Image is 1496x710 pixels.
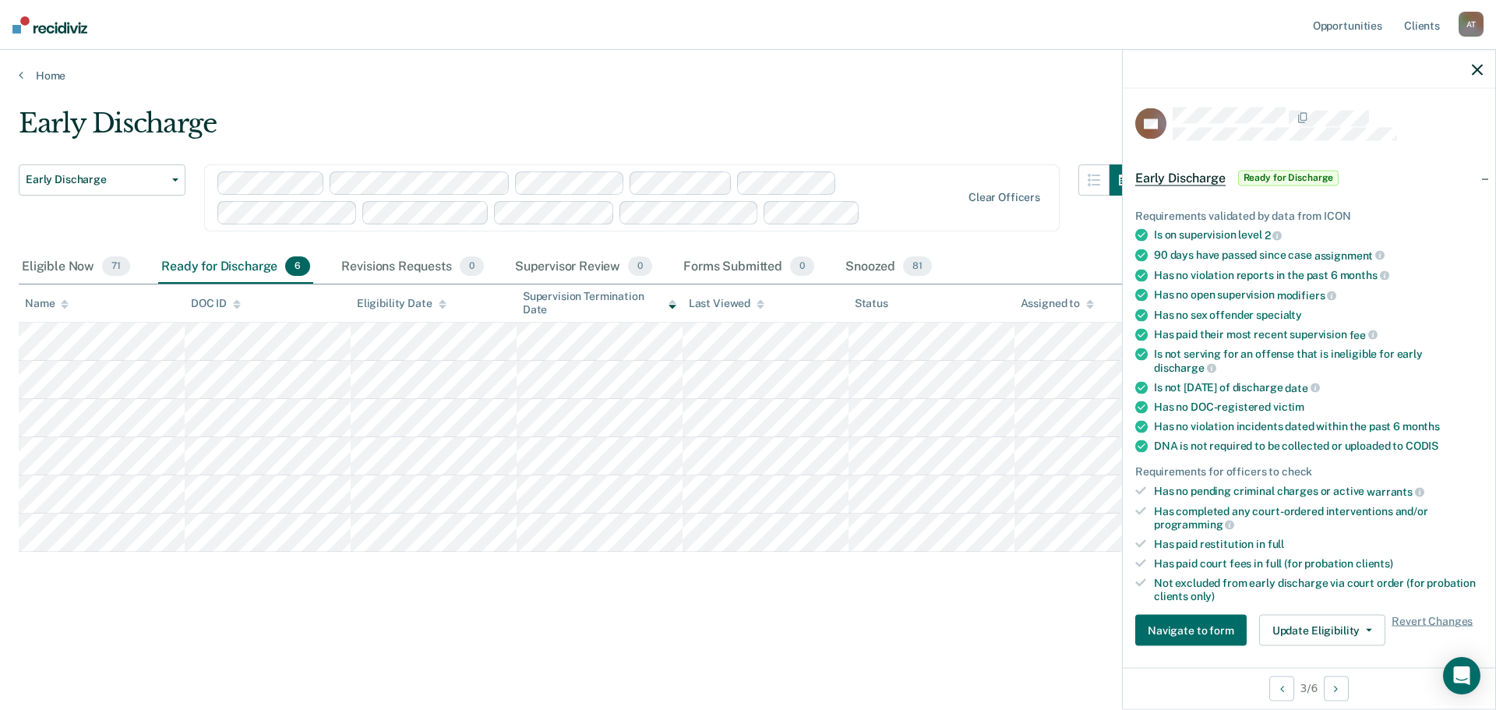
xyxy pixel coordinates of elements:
div: Clear officers [969,191,1040,204]
span: modifiers [1277,288,1337,301]
div: Early Discharge [19,108,1141,152]
div: Supervisor Review [512,250,656,284]
div: 3 / 6 [1123,667,1495,708]
div: Not excluded from early discharge via court order (for probation clients [1154,576,1483,602]
div: Requirements validated by data from ICON [1135,209,1483,222]
span: only) [1191,589,1215,602]
div: Open Intercom Messenger [1443,657,1480,694]
span: Early Discharge [26,173,166,186]
div: Is not serving for an offense that is ineligible for early [1154,348,1483,374]
div: Has no pending criminal charges or active [1154,485,1483,499]
span: discharge [1154,361,1216,373]
div: Has paid restitution in [1154,538,1483,551]
div: Eligible Now [19,250,133,284]
div: Early DischargeReady for Discharge [1123,153,1495,203]
div: DOC ID [191,297,241,310]
div: Has no DOC-registered [1154,401,1483,414]
div: Revisions Requests [338,250,486,284]
span: 0 [460,256,484,277]
span: fee [1350,328,1378,341]
button: Next Opportunity [1324,676,1349,701]
div: Is on supervision level [1154,228,1483,242]
button: Navigate to form [1135,615,1247,646]
span: 0 [790,256,814,277]
div: Eligibility Date [357,297,446,310]
div: DNA is not required to be collected or uploaded to [1154,440,1483,453]
span: programming [1154,518,1234,531]
a: Navigate to form link [1135,615,1253,646]
span: Early Discharge [1135,170,1226,185]
span: date [1285,381,1319,394]
div: Has paid their most recent supervision [1154,327,1483,341]
a: Home [19,69,1477,83]
span: 81 [903,256,932,277]
div: Has completed any court-ordered interventions and/or [1154,504,1483,531]
div: Name [25,297,69,310]
div: Supervision Termination Date [523,290,676,316]
span: 71 [102,256,130,277]
button: Update Eligibility [1259,615,1385,646]
span: Ready for Discharge [1238,170,1339,185]
span: 6 [285,256,310,277]
span: 0 [628,256,652,277]
span: 2 [1265,229,1283,242]
div: Assigned to [1021,297,1094,310]
img: Recidiviz [12,16,87,34]
div: Has paid court fees in full (for probation [1154,556,1483,570]
div: Has no violation reports in the past 6 [1154,268,1483,282]
div: Has no violation incidents dated within the past 6 [1154,420,1483,433]
div: Is not [DATE] of discharge [1154,380,1483,394]
button: Previous Opportunity [1269,676,1294,701]
div: Has no open supervision [1154,288,1483,302]
span: victim [1273,401,1304,413]
span: months [1402,420,1440,433]
div: A T [1459,12,1484,37]
span: warrants [1367,485,1424,497]
div: Last Viewed [689,297,764,310]
span: specialty [1256,308,1302,320]
div: Status [855,297,888,310]
span: clients) [1356,556,1393,569]
div: Snoozed [842,250,935,284]
div: Has no sex offender [1154,308,1483,321]
div: 90 days have passed since case [1154,248,1483,262]
span: assignment [1314,249,1385,261]
div: Forms Submitted [680,250,817,284]
span: Revert Changes [1392,615,1473,646]
div: Ready for Discharge [158,250,313,284]
span: full [1268,538,1284,550]
span: CODIS [1406,440,1438,452]
span: months [1340,269,1389,281]
div: Requirements for officers to check [1135,465,1483,479]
